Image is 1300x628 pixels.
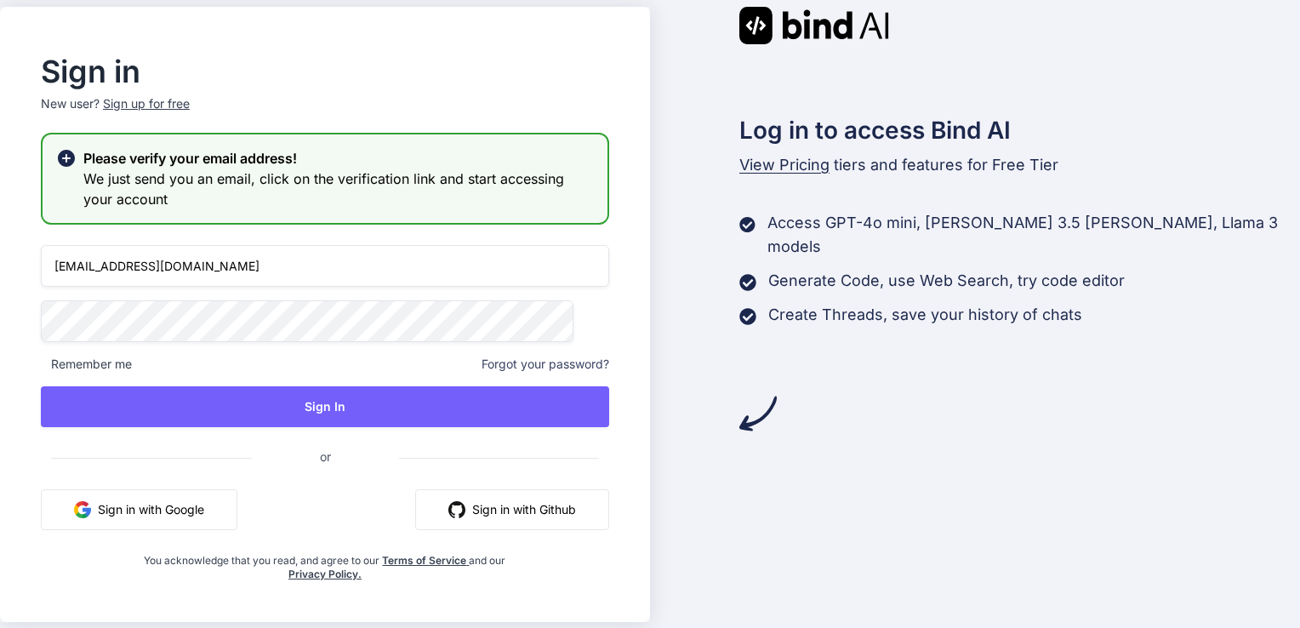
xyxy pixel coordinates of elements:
[739,153,1300,177] p: tiers and features for Free Tier
[739,7,889,44] img: Bind AI logo
[739,112,1300,148] h2: Log in to access Bind AI
[41,356,132,373] span: Remember me
[768,269,1125,293] p: Generate Code, use Web Search, try code editor
[83,148,594,168] h2: Please verify your email address!
[135,544,514,581] div: You acknowledge that you read, and agree to our and our
[768,303,1082,327] p: Create Threads, save your history of chats
[739,156,830,174] span: View Pricing
[288,568,362,580] a: Privacy Policy.
[41,95,609,133] p: New user?
[767,211,1300,259] p: Access GPT-4o mini, [PERSON_NAME] 3.5 [PERSON_NAME], Llama 3 models
[482,356,609,373] span: Forgot your password?
[41,489,237,530] button: Sign in with Google
[83,168,594,209] h3: We just send you an email, click on the verification link and start accessing your account
[74,501,91,518] img: google
[739,395,777,432] img: arrow
[415,489,609,530] button: Sign in with Github
[41,245,609,287] input: Login or Email
[252,436,399,477] span: or
[448,501,465,518] img: github
[41,386,609,427] button: Sign In
[41,58,609,85] h2: Sign in
[103,95,190,112] div: Sign up for free
[382,554,469,567] a: Terms of Service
